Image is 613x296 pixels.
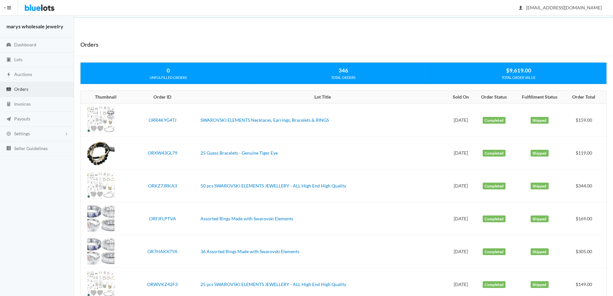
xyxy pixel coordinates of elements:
[448,103,475,137] td: [DATE]
[531,215,549,223] label: Shipped
[200,282,346,287] a: 25 pcs SWAROVSKI ELEMENTS JEWELLERY - ALL High End High Quality
[517,5,524,11] ion-icon: person
[200,183,346,188] a: 50 pcs SWAROVSKI ELEMENTS JEWELLERY - ALL High End High Quality
[14,86,28,92] span: Orders
[80,40,98,49] h1: Orders
[5,101,12,108] ion-icon: calculator
[483,150,506,157] label: Completed
[531,183,549,190] label: Shipped
[147,282,178,287] a: ORWVKZ42F3
[81,75,255,81] div: UNFULFILLED ORDERS
[565,235,606,268] td: $305.00
[531,248,549,255] label: Shipped
[200,216,293,221] a: Assorted Rings Made with Swarovski Elements
[5,72,12,78] ion-icon: flash
[431,75,606,81] div: TOTAL ORDER VALUE
[200,117,329,123] a: SWAROVSKI ELEMENTS Necklaces, Earrings, Bracelets & RINGS
[148,150,177,156] a: ORXW43GL79
[5,87,12,93] ion-icon: cash
[14,57,23,62] span: Lots
[5,146,12,152] ion-icon: list box
[200,249,299,254] a: 36 Assorted Rings Made with Swarovski Elements
[5,116,12,122] ion-icon: paper plane
[483,215,506,223] label: Completed
[81,91,127,104] th: Thumbnail
[474,91,514,104] th: Order Status
[127,91,198,104] th: Order ID
[256,75,431,81] div: TOTAL ORDERS
[565,137,606,169] td: $119.00
[14,116,30,121] span: Payouts
[565,169,606,202] td: $344.00
[531,281,549,288] label: Shipped
[149,117,176,123] a: ORR4KYG4TJ
[514,91,565,104] th: Fulfillment Status
[519,5,602,10] span: [EMAIL_ADDRESS][DOMAIN_NAME]
[565,202,606,235] td: $169.00
[14,42,36,47] span: Dashboard
[531,150,549,157] label: Shipped
[149,216,176,221] a: ORFJFLPTVA
[483,248,506,255] label: Completed
[147,249,178,254] a: OR7HAKX7YA
[148,183,177,188] a: ORKZ7JRKA3
[5,57,12,63] ion-icon: clipboard
[448,137,475,169] td: [DATE]
[5,42,12,48] ion-icon: speedometer
[448,169,475,202] td: [DATE]
[448,91,475,104] th: Sold On
[483,183,506,190] label: Completed
[14,72,32,77] span: Auctions
[5,131,12,137] ion-icon: cog
[200,150,278,156] a: 25 Guess Bracelets - Genuine Tiger Eye
[565,91,606,104] th: Order Total
[483,281,506,288] label: Completed
[448,235,475,268] td: [DATE]
[483,117,506,124] label: Completed
[14,101,31,107] span: Invoices
[339,67,348,74] strong: 346
[448,202,475,235] td: [DATE]
[506,67,531,74] strong: $9,619.00
[14,146,48,151] span: Seller Guidelines
[565,103,606,137] td: $159.00
[198,91,448,104] th: Lot Title
[14,131,30,136] span: Settings
[531,117,549,124] label: Shipped
[6,23,63,29] strong: marys wholesale jewelry
[167,67,170,74] strong: 0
